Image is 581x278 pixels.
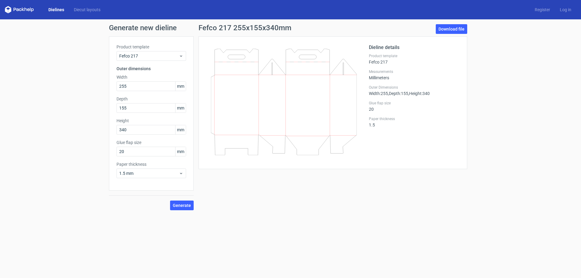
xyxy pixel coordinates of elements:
[119,170,179,176] span: 1.5 mm
[369,116,460,127] div: 1.5
[555,7,576,13] a: Log in
[119,53,179,59] span: Fefco 217
[117,139,186,146] label: Glue flap size
[369,101,460,112] div: 20
[369,101,460,106] label: Glue flap size
[117,118,186,124] label: Height
[369,91,388,96] span: Width : 255
[369,54,460,64] div: Fefco 217
[117,74,186,80] label: Width
[408,91,430,96] span: , Height : 340
[369,54,460,58] label: Product template
[199,24,291,31] h1: Fefco 217 255x155x340mm
[117,161,186,167] label: Paper thickness
[175,147,186,156] span: mm
[44,7,69,13] a: Dielines
[173,203,191,208] span: Generate
[369,44,460,51] h2: Dieline details
[117,44,186,50] label: Product template
[436,24,467,34] a: Download file
[175,82,186,91] span: mm
[369,85,460,90] label: Outer Dimensions
[369,116,460,121] label: Paper thickness
[175,103,186,113] span: mm
[170,201,194,210] button: Generate
[388,91,408,96] span: , Depth : 155
[117,66,186,72] h3: Outer dimensions
[369,69,460,74] label: Measurements
[69,7,105,13] a: Diecut layouts
[109,24,472,31] h1: Generate new dieline
[369,69,460,80] div: Millimeters
[117,96,186,102] label: Depth
[175,125,186,134] span: mm
[530,7,555,13] a: Register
